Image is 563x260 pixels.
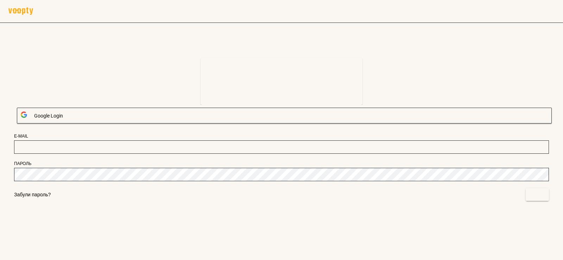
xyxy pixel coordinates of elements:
p: Вхід для власників, адміністраторів і викладачів. [212,80,351,87]
button: UA [542,5,555,18]
span: UA [544,7,552,15]
a: Забули пароль? [14,192,51,197]
span: Вхід [522,7,534,15]
span: Google Login [34,109,67,123]
button: Google Login [17,108,552,123]
span: Вхід [531,190,543,199]
span: Приєднатися [479,7,516,15]
h6: Вхід для співробітників [212,69,351,80]
a: Дізнатись більше [212,88,251,93]
a: Вхід [519,5,542,18]
button: Вхід [526,188,549,201]
div: Пароль [14,161,549,167]
a: Приєднатися [476,5,519,18]
img: voopty.png [8,7,33,15]
div: E-mail [14,133,549,139]
button: Вхід для співробітниківВхід для власників, адміністраторів і викладачів.Дізнатись більше [206,63,357,100]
